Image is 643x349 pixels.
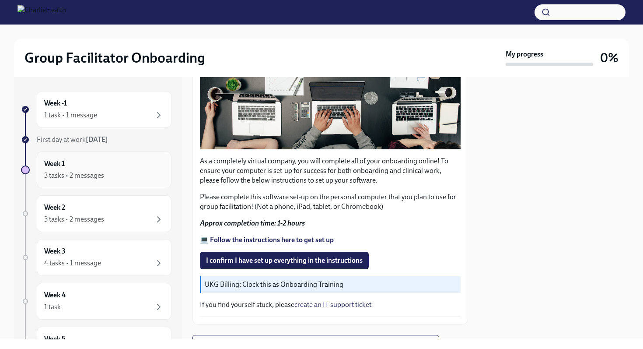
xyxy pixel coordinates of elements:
div: 3 tasks • 2 messages [44,171,104,180]
a: Week 13 tasks • 2 messages [21,152,171,188]
a: 💻 Follow the instructions here to get set up [200,236,334,244]
h6: Week 5 [44,334,66,344]
a: Week 23 tasks • 2 messages [21,195,171,232]
div: 1 task • 1 message [44,110,97,120]
strong: My progress [506,49,543,59]
a: Week 34 tasks • 1 message [21,239,171,276]
a: First day at work[DATE] [21,135,171,145]
h6: Week 2 [44,203,65,212]
a: Week 41 task [21,283,171,320]
h2: Group Facilitator Onboarding [24,49,205,67]
div: 1 task [44,302,61,312]
a: create an IT support ticket [294,300,371,309]
div: 3 tasks • 2 messages [44,215,104,224]
span: I confirm I have set up everything in the instructions [206,256,363,265]
img: CharlieHealth [17,5,66,19]
p: As a completely virtual company, you will complete all of your onboarding online! To ensure your ... [200,156,461,185]
strong: [DATE] [86,135,108,144]
h3: 0% [600,50,619,66]
strong: Approx completion time: 1-2 hours [200,219,305,227]
span: First day at work [37,135,108,144]
p: Please complete this software set-up on the personal computer that you plan to use for group faci... [200,192,461,212]
a: Week -11 task • 1 message [21,91,171,128]
h6: Week 3 [44,247,66,256]
p: If you find yourself stuck, please [200,300,461,310]
h6: Week -1 [44,99,67,108]
h6: Week 4 [44,290,66,300]
h6: Week 1 [44,159,65,169]
p: UKG Billing: Clock this as Onboarding Training [205,280,457,289]
button: I confirm I have set up everything in the instructions [200,252,369,269]
div: 4 tasks • 1 message [44,258,101,268]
